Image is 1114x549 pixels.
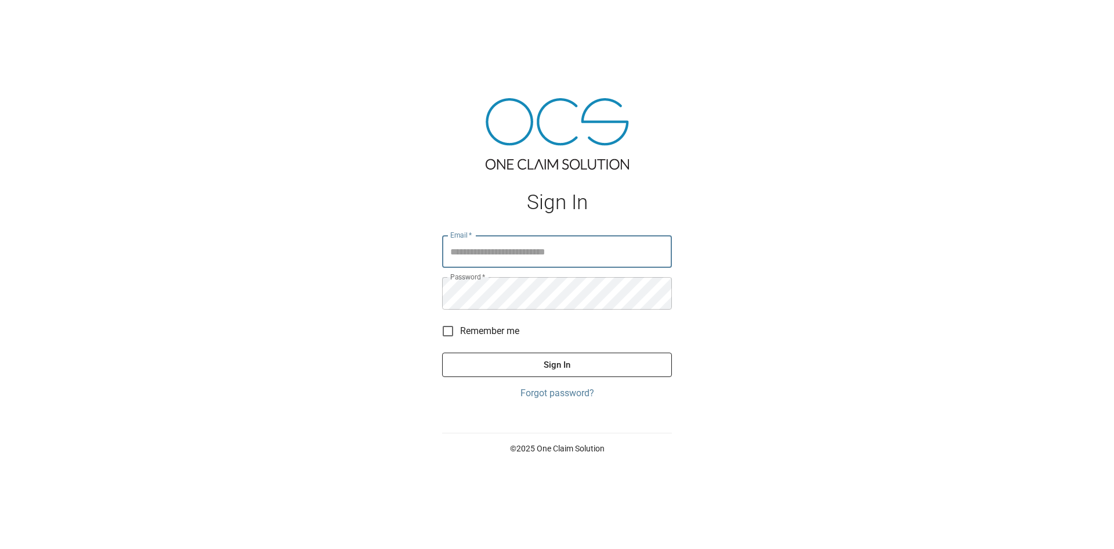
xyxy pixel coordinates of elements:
[14,7,60,30] img: ocs-logo-white-transparent.png
[450,272,485,282] label: Password
[442,191,672,214] h1: Sign In
[442,353,672,377] button: Sign In
[486,98,629,170] img: ocs-logo-tra.png
[442,443,672,454] p: © 2025 One Claim Solution
[450,230,472,240] label: Email
[442,386,672,400] a: Forgot password?
[460,324,519,338] span: Remember me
